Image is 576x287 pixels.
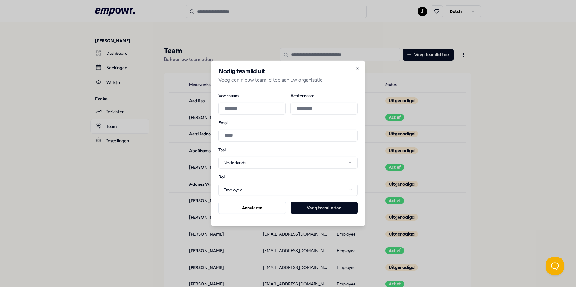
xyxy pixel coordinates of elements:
label: Voornaam [218,93,286,97]
button: Annuleren [218,202,286,214]
button: Voeg teamlid toe [291,202,358,214]
label: Taal [218,147,250,152]
p: Voeg een nieuw teamlid toe aan uw organisatie [218,76,358,84]
h2: Nodig teamlid uit [218,68,358,74]
label: Achternaam [290,93,358,97]
label: Email [218,120,358,125]
label: Rol [218,175,250,179]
